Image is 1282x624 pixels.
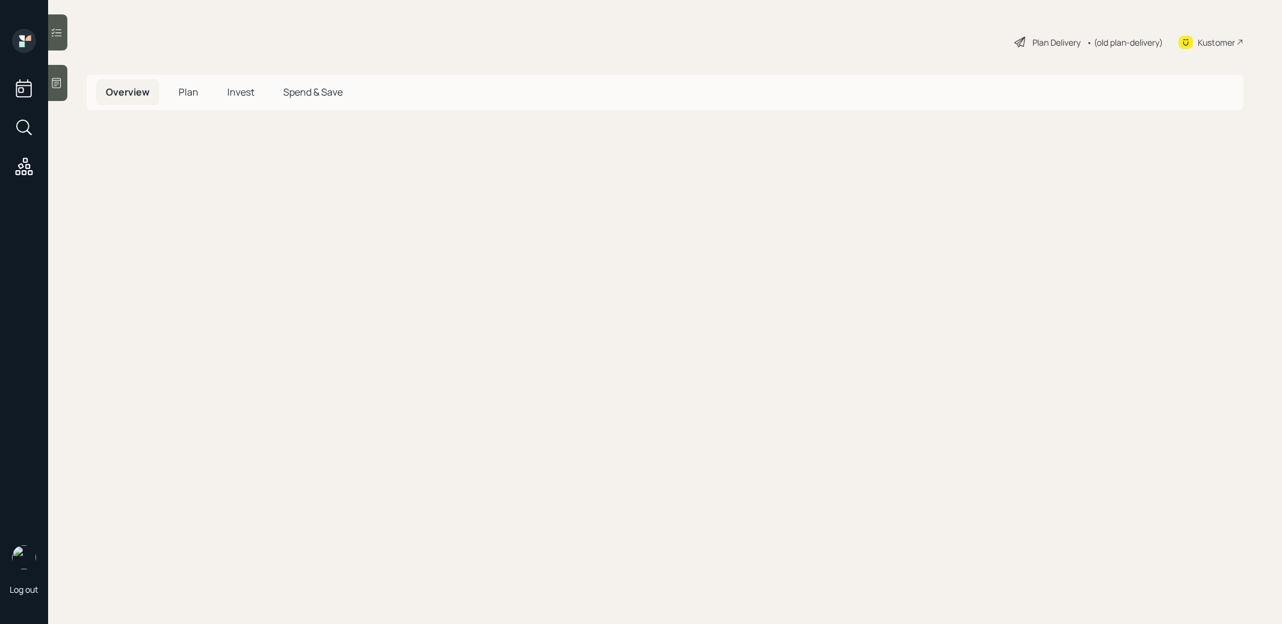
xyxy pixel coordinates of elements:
[1032,36,1081,49] div: Plan Delivery
[227,85,254,99] span: Invest
[179,85,198,99] span: Plan
[12,545,36,569] img: treva-nostdahl-headshot.png
[1198,36,1235,49] div: Kustomer
[10,584,38,595] div: Log out
[106,85,150,99] span: Overview
[1087,36,1163,49] div: • (old plan-delivery)
[283,85,343,99] span: Spend & Save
